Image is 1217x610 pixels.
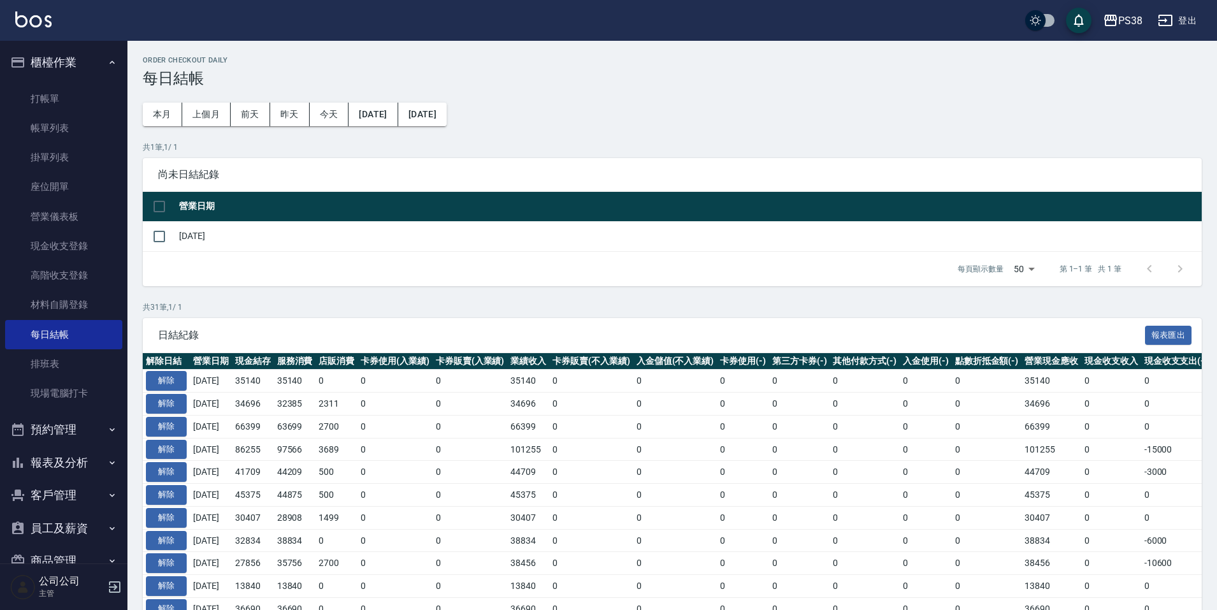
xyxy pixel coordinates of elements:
[357,484,433,507] td: 0
[274,415,316,438] td: 63699
[315,461,357,484] td: 500
[900,529,952,552] td: 0
[1141,393,1211,416] td: 0
[433,353,508,370] th: 卡券販賣(入業績)
[830,506,900,529] td: 0
[549,529,633,552] td: 0
[5,261,122,290] a: 高階收支登錄
[900,484,952,507] td: 0
[315,552,357,575] td: 2700
[274,393,316,416] td: 32385
[830,461,900,484] td: 0
[433,506,508,529] td: 0
[232,529,274,552] td: 32834
[274,575,316,598] td: 13840
[176,192,1202,222] th: 營業日期
[633,506,717,529] td: 0
[5,446,122,479] button: 報表及分析
[1081,353,1141,370] th: 現金收支收入
[232,393,274,416] td: 34696
[146,531,187,551] button: 解除
[769,353,830,370] th: 第三方卡券(-)
[507,484,549,507] td: 45375
[182,103,231,126] button: 上個月
[769,461,830,484] td: 0
[232,415,274,438] td: 66399
[1021,552,1081,575] td: 38456
[549,506,633,529] td: 0
[958,263,1004,275] p: 每頁顯示數量
[5,46,122,79] button: 櫃檯作業
[769,529,830,552] td: 0
[232,370,274,393] td: 35140
[5,512,122,545] button: 員工及薪資
[1081,529,1141,552] td: 0
[349,103,398,126] button: [DATE]
[507,415,549,438] td: 66399
[717,529,769,552] td: 0
[952,353,1022,370] th: 點數折抵金額(-)
[5,202,122,231] a: 營業儀表板
[190,370,232,393] td: [DATE]
[769,393,830,416] td: 0
[952,506,1022,529] td: 0
[1021,353,1081,370] th: 營業現金應收
[507,353,549,370] th: 業績收入
[717,393,769,416] td: 0
[769,438,830,461] td: 0
[5,143,122,172] a: 掛單列表
[830,575,900,598] td: 0
[5,413,122,446] button: 預約管理
[633,415,717,438] td: 0
[633,529,717,552] td: 0
[232,438,274,461] td: 86255
[1081,484,1141,507] td: 0
[315,438,357,461] td: 3689
[507,438,549,461] td: 101255
[549,415,633,438] td: 0
[507,461,549,484] td: 44709
[900,353,952,370] th: 入金使用(-)
[769,370,830,393] td: 0
[310,103,349,126] button: 今天
[357,415,433,438] td: 0
[270,103,310,126] button: 昨天
[274,484,316,507] td: 44875
[1060,263,1121,275] p: 第 1–1 筆 共 1 筆
[190,484,232,507] td: [DATE]
[830,415,900,438] td: 0
[5,544,122,577] button: 商品管理
[232,353,274,370] th: 現金結存
[357,552,433,575] td: 0
[549,461,633,484] td: 0
[952,370,1022,393] td: 0
[398,103,447,126] button: [DATE]
[315,506,357,529] td: 1499
[190,552,232,575] td: [DATE]
[1081,370,1141,393] td: 0
[433,484,508,507] td: 0
[357,438,433,461] td: 0
[190,415,232,438] td: [DATE]
[769,506,830,529] td: 0
[1141,461,1211,484] td: -3000
[507,393,549,416] td: 34696
[952,529,1022,552] td: 0
[274,353,316,370] th: 服務消費
[1141,529,1211,552] td: -6000
[900,575,952,598] td: 0
[274,461,316,484] td: 44209
[433,529,508,552] td: 0
[952,415,1022,438] td: 0
[5,172,122,201] a: 座位開單
[146,371,187,391] button: 解除
[769,415,830,438] td: 0
[39,575,104,588] h5: 公司公司
[1141,353,1211,370] th: 現金收支支出(-)
[900,461,952,484] td: 0
[1066,8,1091,33] button: save
[1021,529,1081,552] td: 38834
[1145,326,1192,345] button: 報表匯出
[315,415,357,438] td: 2700
[952,552,1022,575] td: 0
